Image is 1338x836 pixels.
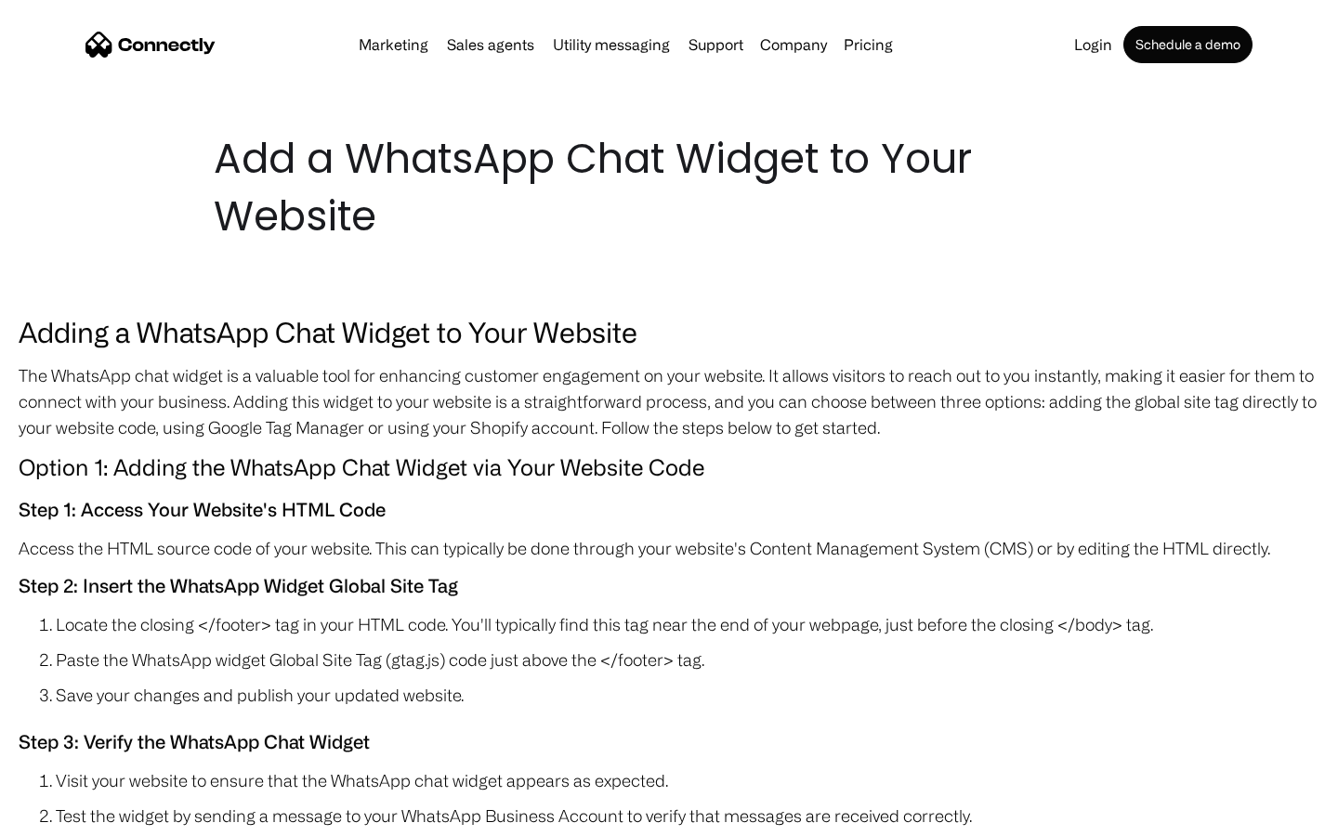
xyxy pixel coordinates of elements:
[19,535,1319,561] p: Access the HTML source code of your website. This can typically be done through your website's Co...
[351,37,436,52] a: Marketing
[37,803,111,829] ul: Language list
[439,37,542,52] a: Sales agents
[19,803,111,829] aside: Language selected: English
[681,37,751,52] a: Support
[19,726,1319,758] h5: Step 3: Verify the WhatsApp Chat Widget
[1067,37,1120,52] a: Login
[19,310,1319,353] h3: Adding a WhatsApp Chat Widget to Your Website
[19,362,1319,440] p: The WhatsApp chat widget is a valuable tool for enhancing customer engagement on your website. It...
[760,32,827,58] div: Company
[214,130,1124,245] h1: Add a WhatsApp Chat Widget to Your Website
[56,803,1319,829] li: Test the widget by sending a message to your WhatsApp Business Account to verify that messages ar...
[56,647,1319,673] li: Paste the WhatsApp widget Global Site Tag (gtag.js) code just above the </footer> tag.
[545,37,677,52] a: Utility messaging
[19,570,1319,602] h5: Step 2: Insert the WhatsApp Widget Global Site Tag
[836,37,900,52] a: Pricing
[19,450,1319,485] h4: Option 1: Adding the WhatsApp Chat Widget via Your Website Code
[19,494,1319,526] h5: Step 1: Access Your Website's HTML Code
[1123,26,1253,63] a: Schedule a demo
[56,682,1319,708] li: Save your changes and publish your updated website.
[56,611,1319,637] li: Locate the closing </footer> tag in your HTML code. You'll typically find this tag near the end o...
[56,767,1319,793] li: Visit your website to ensure that the WhatsApp chat widget appears as expected.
